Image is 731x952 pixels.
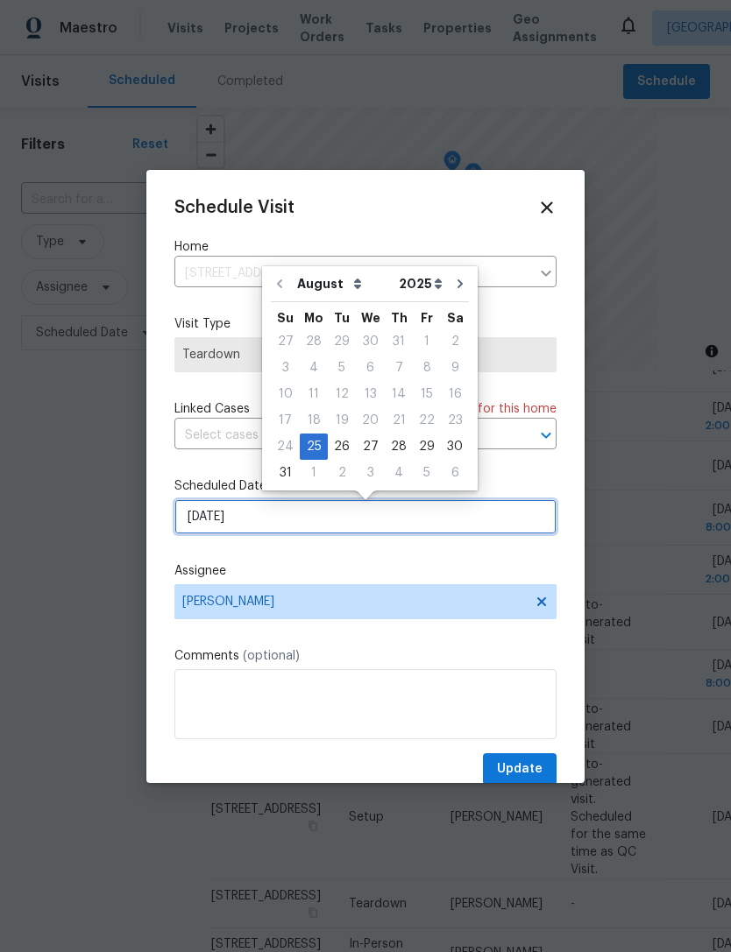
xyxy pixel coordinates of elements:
abbr: Wednesday [361,312,380,324]
div: Sat Aug 02 2025 [441,328,469,355]
div: Mon Aug 25 2025 [300,434,328,460]
span: Linked Cases [174,400,250,418]
div: 6 [356,356,385,380]
div: 29 [328,329,356,354]
div: Tue Aug 26 2025 [328,434,356,460]
div: 27 [356,434,385,459]
button: Update [483,753,557,786]
div: 14 [385,382,413,406]
div: Mon Aug 04 2025 [300,355,328,381]
label: Comments [174,647,557,665]
div: 26 [328,434,356,459]
div: 2 [441,329,469,354]
div: Sat Aug 09 2025 [441,355,469,381]
div: Sat Sep 06 2025 [441,460,469,486]
div: 11 [300,382,328,406]
span: Update [497,758,543,780]
span: (optional) [243,650,300,662]
div: Wed Jul 30 2025 [356,328,385,355]
div: Wed Sep 03 2025 [356,460,385,486]
div: Sat Aug 16 2025 [441,381,469,407]
div: Thu Aug 21 2025 [385,407,413,434]
div: 3 [271,356,300,380]
div: Thu Sep 04 2025 [385,460,413,486]
label: Visit Type [174,315,557,333]
span: Teardown [182,346,549,363]
abbr: Monday [304,312,323,324]
div: 7 [385,356,413,380]
div: 23 [441,408,469,433]
span: [PERSON_NAME] [182,595,526,609]
div: Thu Jul 31 2025 [385,328,413,355]
div: 25 [300,434,328,459]
div: Sun Aug 03 2025 [271,355,300,381]
label: Assignee [174,562,557,580]
div: 29 [413,434,441,459]
div: 12 [328,382,356,406]
div: Thu Aug 07 2025 [385,355,413,381]
div: 3 [356,461,385,485]
div: 27 [271,329,300,354]
abbr: Friday [421,312,433,324]
div: Wed Aug 06 2025 [356,355,385,381]
div: Fri Aug 01 2025 [413,328,441,355]
div: Wed Aug 20 2025 [356,407,385,434]
div: 9 [441,356,469,380]
div: Sun Aug 10 2025 [271,381,300,407]
select: Year [394,271,447,297]
div: 28 [385,434,413,459]
div: Mon Aug 18 2025 [300,407,328,434]
button: Open [534,423,558,448]
button: Go to previous month [266,266,293,301]
div: Sun Aug 31 2025 [271,460,300,486]
div: Sun Aug 17 2025 [271,407,300,434]
div: 10 [271,382,300,406]
div: Sun Jul 27 2025 [271,328,300,355]
div: 15 [413,382,441,406]
div: 30 [356,329,385,354]
label: Scheduled Date [174,477,557,495]
div: 31 [271,461,300,485]
div: 20 [356,408,385,433]
div: Fri Aug 15 2025 [413,381,441,407]
div: Tue Sep 02 2025 [328,460,356,486]
div: 21 [385,408,413,433]
div: Wed Aug 13 2025 [356,381,385,407]
div: Tue Aug 19 2025 [328,407,356,434]
div: 28 [300,329,328,354]
abbr: Sunday [277,312,294,324]
div: 1 [300,461,328,485]
div: Mon Aug 11 2025 [300,381,328,407]
div: Fri Sep 05 2025 [413,460,441,486]
div: Tue Jul 29 2025 [328,328,356,355]
abbr: Tuesday [334,312,350,324]
div: Tue Aug 12 2025 [328,381,356,407]
abbr: Thursday [391,312,408,324]
abbr: Saturday [447,312,464,324]
div: 1 [413,329,441,354]
div: 19 [328,408,356,433]
div: 8 [413,356,441,380]
div: Sat Aug 30 2025 [441,434,469,460]
div: Thu Aug 28 2025 [385,434,413,460]
div: Wed Aug 27 2025 [356,434,385,460]
div: 2 [328,461,356,485]
div: 4 [385,461,413,485]
select: Month [293,271,394,297]
div: Mon Jul 28 2025 [300,328,328,355]
div: Tue Aug 05 2025 [328,355,356,381]
div: 5 [328,356,356,380]
div: Sat Aug 23 2025 [441,407,469,434]
div: 30 [441,434,469,459]
div: Thu Aug 14 2025 [385,381,413,407]
div: 4 [300,356,328,380]
input: M/D/YYYY [174,499,557,534]
div: Fri Aug 29 2025 [413,434,441,460]
span: Close [537,198,557,217]
input: Enter in an address [174,260,530,287]
div: 18 [300,408,328,433]
div: 17 [271,408,300,433]
span: Schedule Visit [174,199,295,216]
div: 13 [356,382,385,406]
div: 22 [413,408,441,433]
